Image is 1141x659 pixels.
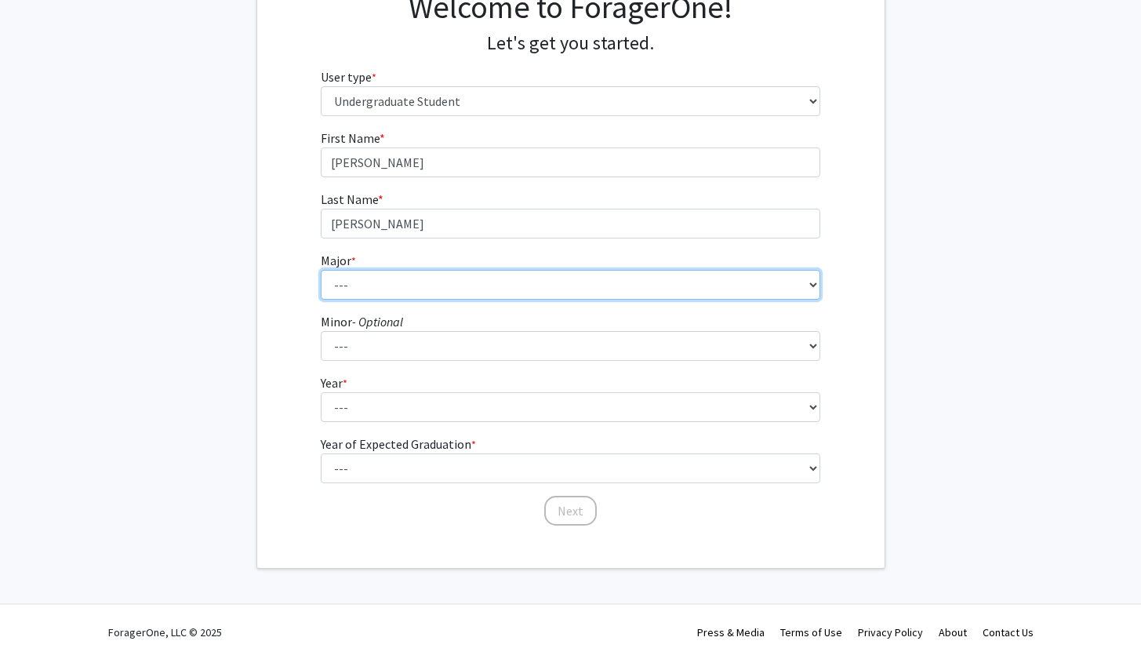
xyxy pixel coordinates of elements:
a: Press & Media [697,625,765,639]
label: User type [321,67,376,86]
a: Privacy Policy [858,625,923,639]
h4: Let's get you started. [321,32,820,55]
span: Last Name [321,191,378,207]
label: Year of Expected Graduation [321,435,476,453]
i: - Optional [352,314,403,329]
button: Next [544,496,597,526]
a: Contact Us [983,625,1034,639]
a: Terms of Use [780,625,842,639]
label: Minor [321,312,403,331]
a: About [939,625,967,639]
iframe: Chat [12,588,67,647]
label: Major [321,251,356,270]
span: First Name [321,130,380,146]
label: Year [321,373,347,392]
